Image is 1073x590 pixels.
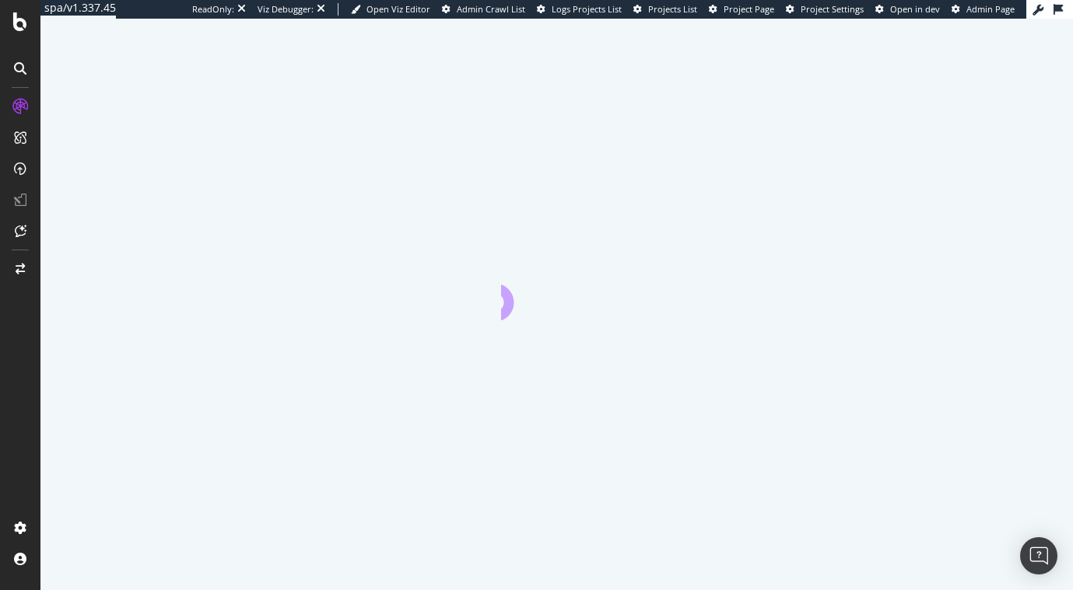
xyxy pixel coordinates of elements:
[1020,537,1057,574] div: Open Intercom Messenger
[442,3,525,16] a: Admin Crawl List
[351,3,430,16] a: Open Viz Editor
[724,3,774,15] span: Project Page
[457,3,525,15] span: Admin Crawl List
[801,3,864,15] span: Project Settings
[537,3,622,16] a: Logs Projects List
[648,3,697,15] span: Projects List
[709,3,774,16] a: Project Page
[258,3,314,16] div: Viz Debugger:
[875,3,940,16] a: Open in dev
[366,3,430,15] span: Open Viz Editor
[952,3,1015,16] a: Admin Page
[786,3,864,16] a: Project Settings
[633,3,697,16] a: Projects List
[890,3,940,15] span: Open in dev
[192,3,234,16] div: ReadOnly:
[501,264,613,320] div: animation
[966,3,1015,15] span: Admin Page
[552,3,622,15] span: Logs Projects List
